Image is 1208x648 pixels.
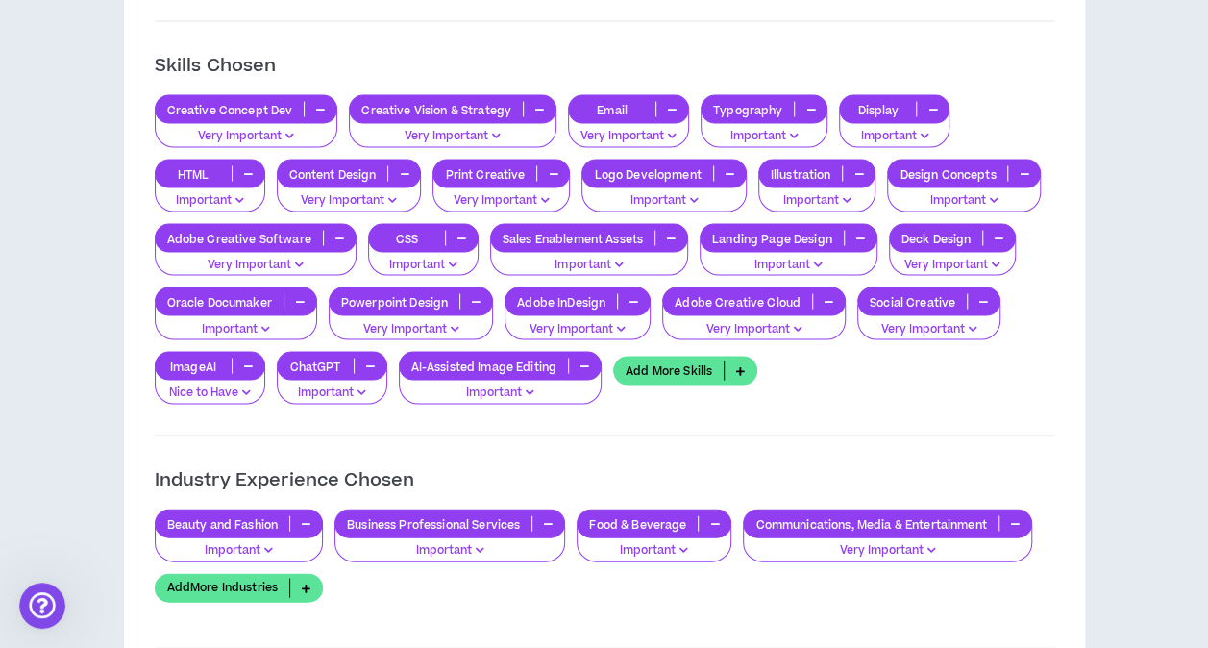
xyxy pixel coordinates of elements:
p: Important [167,541,311,559]
p: Content Design [278,166,388,181]
p: Important [712,256,865,273]
p: Important [347,541,553,559]
button: Very Important [857,304,1000,340]
p: Very Important [361,127,544,144]
button: Very Important [505,304,651,340]
div: Hey there 👋Welcome to Wripple 🙌Take a look around! If you have any questions, just reply to this ... [15,111,315,257]
p: Very Important [675,320,833,337]
textarea: Message… [16,461,368,493]
button: Important [368,239,479,276]
button: Important [277,367,387,404]
div: Close [337,8,372,42]
p: Very Important [445,191,557,209]
p: Very Important [341,320,481,337]
a: AddMore Industries [155,573,324,602]
button: Important [334,525,565,561]
button: Very Important [743,525,1031,561]
iframe: Intercom live chat [19,583,65,629]
p: Important [589,541,719,559]
p: Important [167,191,253,209]
p: Landing Page Design [701,231,844,245]
button: Very Important [889,239,1017,276]
button: Important [399,367,603,404]
button: Important [887,175,1041,212]
p: Important [851,127,937,144]
p: Very Important [580,127,677,144]
p: Illustration [759,166,843,181]
p: Powerpoint Design [330,294,459,309]
div: Hey there 👋 [31,122,300,141]
p: Very Important [517,320,638,337]
p: Important [381,256,466,273]
button: Home [301,8,337,44]
button: Emoji picker [30,501,45,516]
p: Very Important [755,541,1019,559]
p: Social Creative [858,294,967,309]
button: Important [701,111,827,147]
p: Food & Beverage [578,516,698,531]
p: HTML [156,166,232,181]
button: Gif picker [61,501,76,516]
p: Business Professional Services [335,516,531,531]
p: Oracle Documaker [156,294,284,309]
button: Very Important [155,239,357,276]
a: Add More Skills [613,356,757,385]
p: CSS [369,231,445,245]
p: Very Important [870,320,988,337]
div: [PERSON_NAME] [31,226,300,245]
p: Logo Development [582,166,712,181]
p: Important [411,384,590,401]
button: Very Important [329,304,493,340]
button: Upload attachment [91,501,107,516]
button: Important [581,175,746,212]
p: Industry Experience Chosen [155,466,1054,493]
button: Important [155,525,324,561]
p: Creative Vision & Strategy [350,102,523,116]
p: Important [503,256,676,273]
button: Send a message… [330,493,360,524]
p: Deck Design [890,231,983,245]
button: Important [839,111,949,147]
button: Important [490,239,688,276]
button: Very Important [349,111,556,147]
p: Email [569,102,655,116]
p: Important [900,191,1028,209]
p: Important [713,127,815,144]
button: Important [577,525,731,561]
p: Typography [702,102,794,116]
p: Communications, Media & Entertainment [744,516,998,531]
p: Very Important [289,191,409,209]
p: Very Important [167,127,326,144]
p: ImageAI [156,359,232,373]
button: Very Important [277,175,422,212]
p: Adobe Creative Software [156,231,323,245]
p: AI-Assisted Image Editing [400,359,569,373]
p: Very Important [167,256,344,273]
p: Important [289,384,375,401]
button: Nice to Have [155,367,265,404]
p: Beauty and Fashion [156,516,290,531]
p: Nice to Have [167,384,253,401]
button: Very Important [662,304,846,340]
div: Take a look around! If you have any questions, just reply to this message. [31,179,300,216]
button: Very Important [432,175,570,212]
button: Important [758,175,876,212]
p: Active 17h ago [93,24,186,43]
p: Adobe InDesign [505,294,617,309]
p: Adobe Creative Cloud [663,294,812,309]
p: Skills Chosen [155,52,1054,79]
button: Very Important [568,111,689,147]
p: Creative Concept Dev [156,102,305,116]
p: Print Creative [433,166,536,181]
p: Display [840,102,916,116]
p: ChatGPT [278,359,354,373]
button: Start recording [122,501,137,516]
p: Important [167,320,305,337]
button: Important [155,175,265,212]
button: Important [155,304,317,340]
p: Important [594,191,733,209]
div: Welcome to Wripple 🙌 [31,151,300,170]
button: Important [700,239,877,276]
img: Profile image for Morgan [55,11,86,41]
p: Important [771,191,864,209]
